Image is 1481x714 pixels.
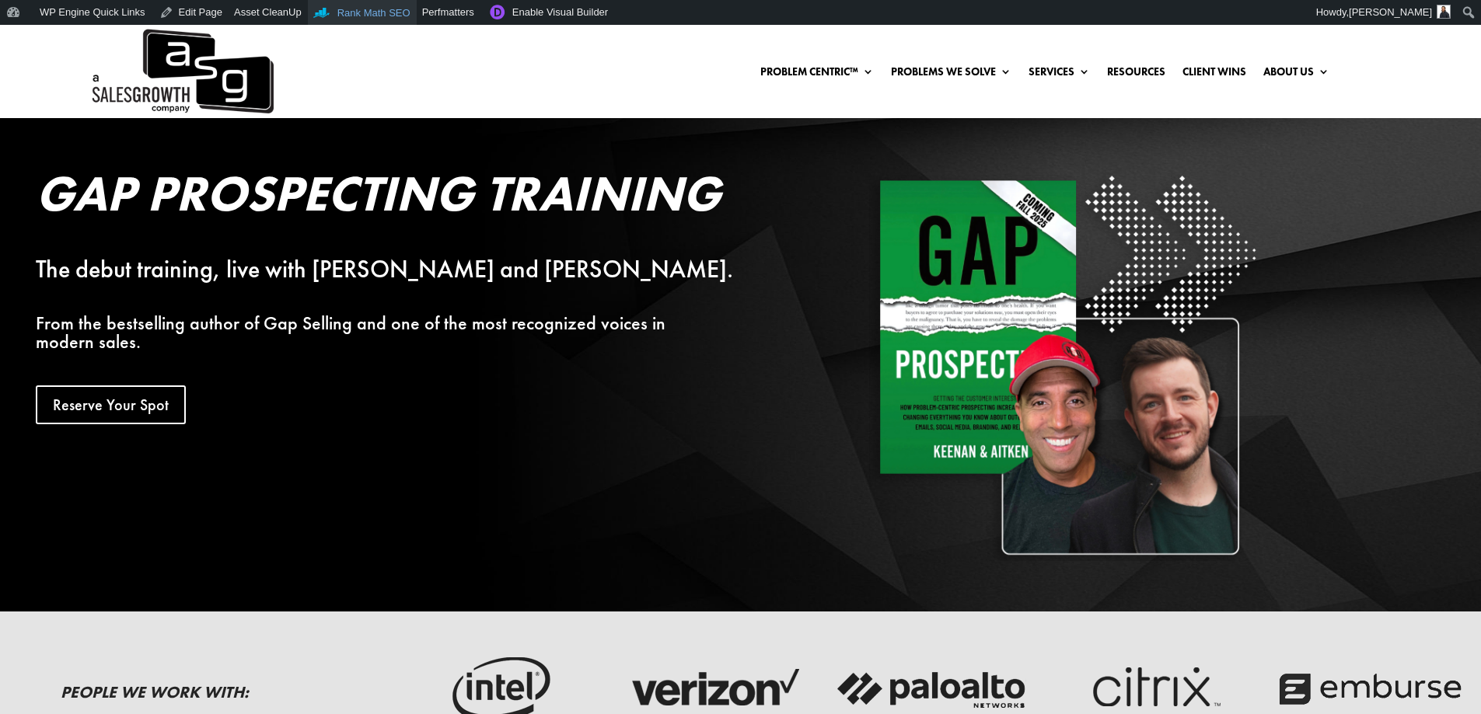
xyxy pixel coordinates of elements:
[44,25,76,37] div: v 4.0.25
[337,7,410,19] span: Rank Math SEO
[89,25,274,118] a: A Sales Growth Company Logo
[760,66,874,83] a: Problem Centric™
[1263,66,1329,83] a: About Us
[36,385,186,424] a: Reserve Your Spot
[36,314,765,351] p: From the bestselling author of Gap Selling and one of the most recognized voices in modern sales.
[1107,66,1165,83] a: Resources
[891,66,1011,83] a: Problems We Solve
[36,260,765,279] div: The debut training, live with [PERSON_NAME] and [PERSON_NAME].
[25,40,37,53] img: website_grey.svg
[25,25,37,37] img: logo_orange.svg
[155,98,167,110] img: tab_keywords_by_traffic_grey.svg
[869,169,1262,561] img: Square White - Shadow
[59,99,139,110] div: Domain Overview
[89,25,274,118] img: ASG Co. Logo
[36,169,765,226] h2: Gap Prospecting Training
[42,98,54,110] img: tab_domain_overview_orange.svg
[172,99,262,110] div: Keywords by Traffic
[1349,6,1432,18] span: [PERSON_NAME]
[1182,66,1246,83] a: Client Wins
[1029,66,1090,83] a: Services
[40,40,171,53] div: Domain: [DOMAIN_NAME]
